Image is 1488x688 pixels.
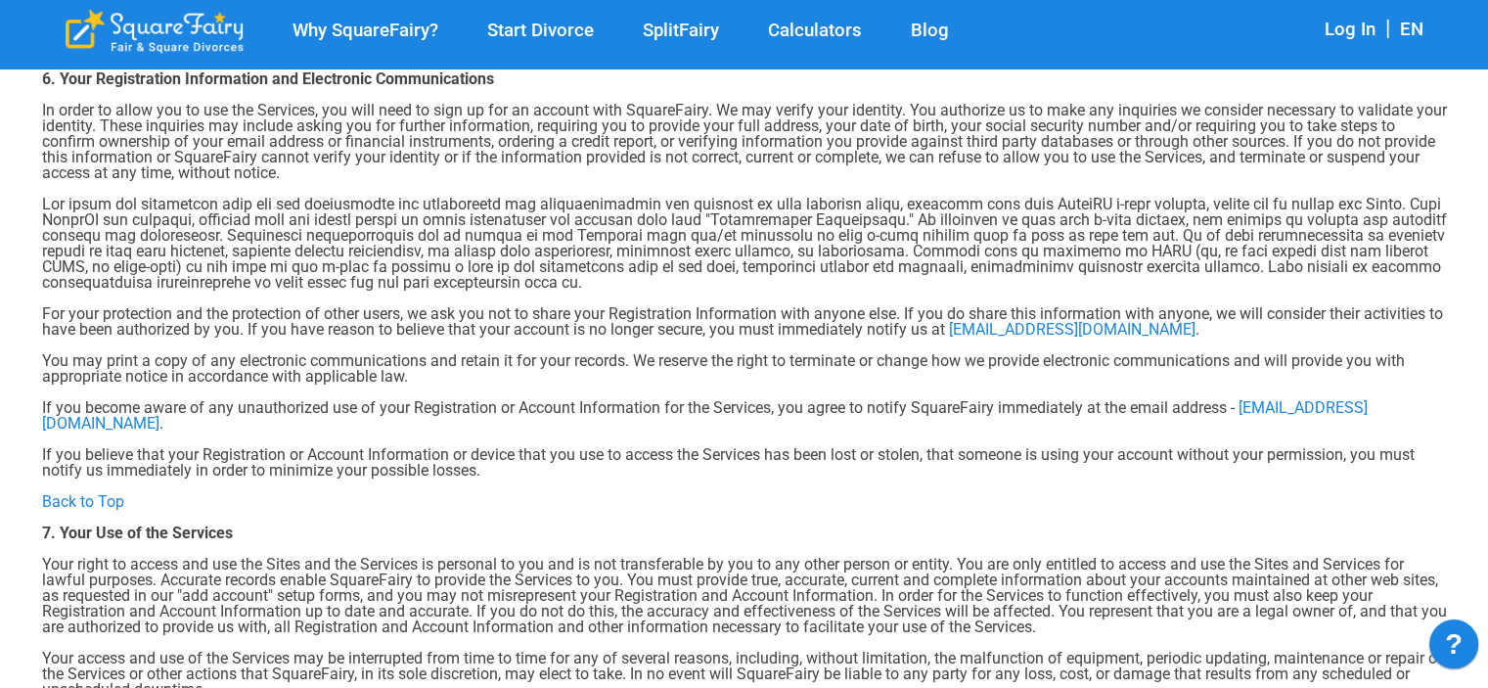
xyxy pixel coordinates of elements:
[949,320,1195,339] a: [EMAIL_ADDRESS][DOMAIN_NAME]
[42,101,1447,182] span: In order to allow you to use the Services, you will need to sign up for an account with SquareFai...
[42,398,1368,433] a: [EMAIL_ADDRESS][DOMAIN_NAME]
[42,69,494,88] span: 6. Your Registration Information and Electronic Communications
[744,20,886,42] a: Calculators
[42,524,233,542] span: 7. Your Use of the Services
[42,304,1443,339] span: For your protection and the protection of other users, we ask you not to share your Registration ...
[1375,16,1400,40] span: |
[42,492,124,511] a: Back to Top
[463,20,618,42] a: Start Divorce
[42,195,1447,292] span: Lor ipsum dol sitametcon adip eli sed doeiusmodte inc utlaboreetd mag aliquaenimadmin ven quisnos...
[886,20,973,42] a: Blog
[1400,18,1423,44] div: EN
[66,10,244,54] div: SquareFairy Logo
[1420,610,1488,688] iframe: JSD widget
[42,555,1447,636] span: Your right to access and use the Sites and the Services is personal to you and is not transferabl...
[618,20,744,42] a: SplitFairy
[42,445,1415,480] span: If you believe that your Registration or Account Information or device that you use to access the...
[1325,19,1375,40] a: Log In
[42,398,1368,433] span: If you become aware of any unauthorized use of your Registration or Account Information for the S...
[42,351,1405,386] span: You may print a copy of any electronic communications and retain it for your records. We reserve ...
[268,20,463,42] a: Why SquareFairy?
